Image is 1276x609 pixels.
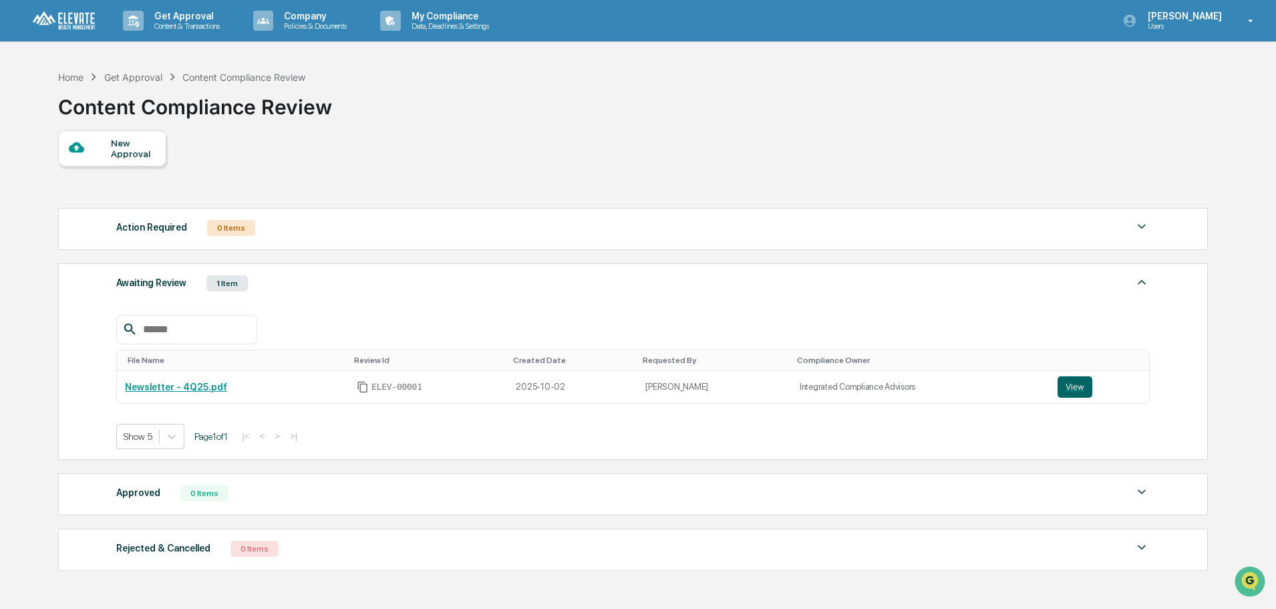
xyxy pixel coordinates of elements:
span: Pylon [133,227,162,237]
a: 🔎Data Lookup [8,189,90,213]
div: Rejected & Cancelled [116,539,210,557]
img: 1746055101610-c473b297-6a78-478c-a979-82029cc54cd1 [13,102,37,126]
a: 🖐️Preclearance [8,163,92,187]
div: Get Approval [104,72,162,83]
a: Powered byPylon [94,226,162,237]
div: Content Compliance Review [182,72,305,83]
p: Content & Transactions [144,21,226,31]
div: Approved [116,484,160,501]
img: logo [32,11,96,31]
p: My Compliance [401,11,496,21]
p: Company [273,11,353,21]
div: 0 Items [207,220,255,236]
td: Integrated Compliance Advisors [792,371,1050,403]
div: 1 Item [206,275,248,291]
p: How can we help? [13,28,243,49]
span: Preclearance [27,168,86,182]
img: caret [1134,484,1150,500]
div: Toggle SortBy [643,356,786,365]
span: Data Lookup [27,194,84,207]
iframe: Open customer support [1233,565,1269,601]
button: View [1058,376,1092,398]
div: Action Required [116,219,187,236]
p: Policies & Documents [273,21,353,31]
div: We're available if you need us! [45,116,169,126]
a: Newsletter - 4Q25.pdf [125,382,227,392]
div: 🔎 [13,195,24,206]
div: Toggle SortBy [354,356,502,365]
p: Get Approval [144,11,226,21]
div: Toggle SortBy [128,356,343,365]
div: Toggle SortBy [1060,356,1144,365]
button: Start new chat [227,106,243,122]
button: > [271,431,284,442]
img: caret [1134,539,1150,556]
p: Users [1137,21,1229,31]
div: Content Compliance Review [58,84,332,119]
div: Toggle SortBy [797,356,1044,365]
p: Data, Deadlines & Settings [401,21,496,31]
button: < [255,431,269,442]
span: Attestations [110,168,166,182]
div: 🗄️ [97,170,108,180]
div: Start new chat [45,102,219,116]
div: Toggle SortBy [513,356,632,365]
img: caret [1134,219,1150,235]
a: 🗄️Attestations [92,163,171,187]
div: 0 Items [230,541,279,557]
span: Page 1 of 1 [194,431,228,442]
span: ELEV-00001 [371,382,422,392]
button: |< [238,431,253,442]
div: Home [58,72,84,83]
div: New Approval [111,138,156,159]
img: caret [1134,274,1150,290]
div: 0 Items [180,485,228,501]
td: [PERSON_NAME] [637,371,791,403]
div: 🖐️ [13,170,24,180]
p: [PERSON_NAME] [1137,11,1229,21]
a: View [1058,376,1141,398]
button: >| [286,431,301,442]
td: 2025-10-02 [508,371,637,403]
span: Copy Id [357,381,369,393]
div: Awaiting Review [116,274,186,291]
